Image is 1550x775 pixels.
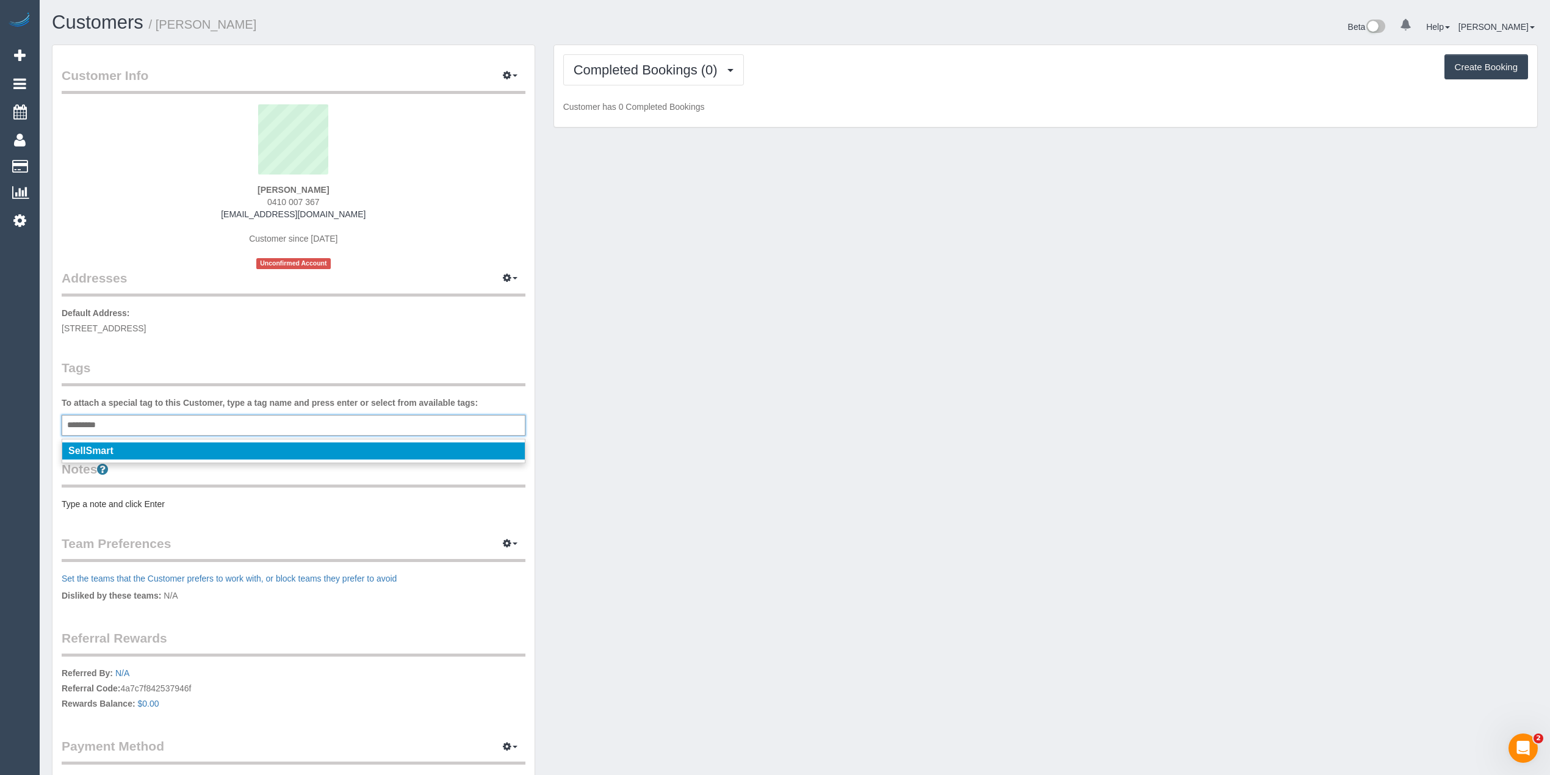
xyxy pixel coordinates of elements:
label: Rewards Balance: [62,697,135,710]
p: Customer has 0 Completed Bookings [563,101,1528,113]
button: Create Booking [1444,54,1528,80]
p: 4a7c7f842537946f [62,667,525,713]
a: Set the teams that the Customer prefers to work with, or block teams they prefer to avoid [62,574,397,583]
span: Customer since [DATE] [249,234,337,243]
strong: [PERSON_NAME] [258,185,329,195]
span: Completed Bookings (0) [574,62,724,77]
label: Referral Code: [62,682,120,694]
span: 2 [1534,734,1543,743]
small: / [PERSON_NAME] [149,18,257,31]
legend: Team Preferences [62,535,525,562]
button: Completed Bookings (0) [563,54,744,85]
a: $0.00 [138,699,159,708]
a: [EMAIL_ADDRESS][DOMAIN_NAME] [221,209,366,219]
a: Customers [52,12,143,33]
img: New interface [1365,20,1385,35]
iframe: Intercom live chat [1509,734,1538,763]
legend: Customer Info [62,67,525,94]
span: [STREET_ADDRESS] [62,323,146,333]
a: Beta [1348,22,1386,32]
span: 0410 007 367 [267,197,320,207]
a: Help [1426,22,1450,32]
pre: Type a note and click Enter [62,498,525,510]
label: Disliked by these teams: [62,589,161,602]
legend: Referral Rewards [62,629,525,657]
legend: Tags [62,359,525,386]
label: Default Address: [62,307,130,319]
span: N/A [164,591,178,600]
span: Unconfirmed Account [256,258,331,269]
legend: Payment Method [62,737,525,765]
em: SellSmart [68,445,114,456]
label: Referred By: [62,667,113,679]
a: N/A [115,668,129,678]
img: Automaid Logo [7,12,32,29]
label: To attach a special tag to this Customer, type a tag name and press enter or select from availabl... [62,397,478,409]
a: [PERSON_NAME] [1458,22,1535,32]
legend: Notes [62,460,525,488]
